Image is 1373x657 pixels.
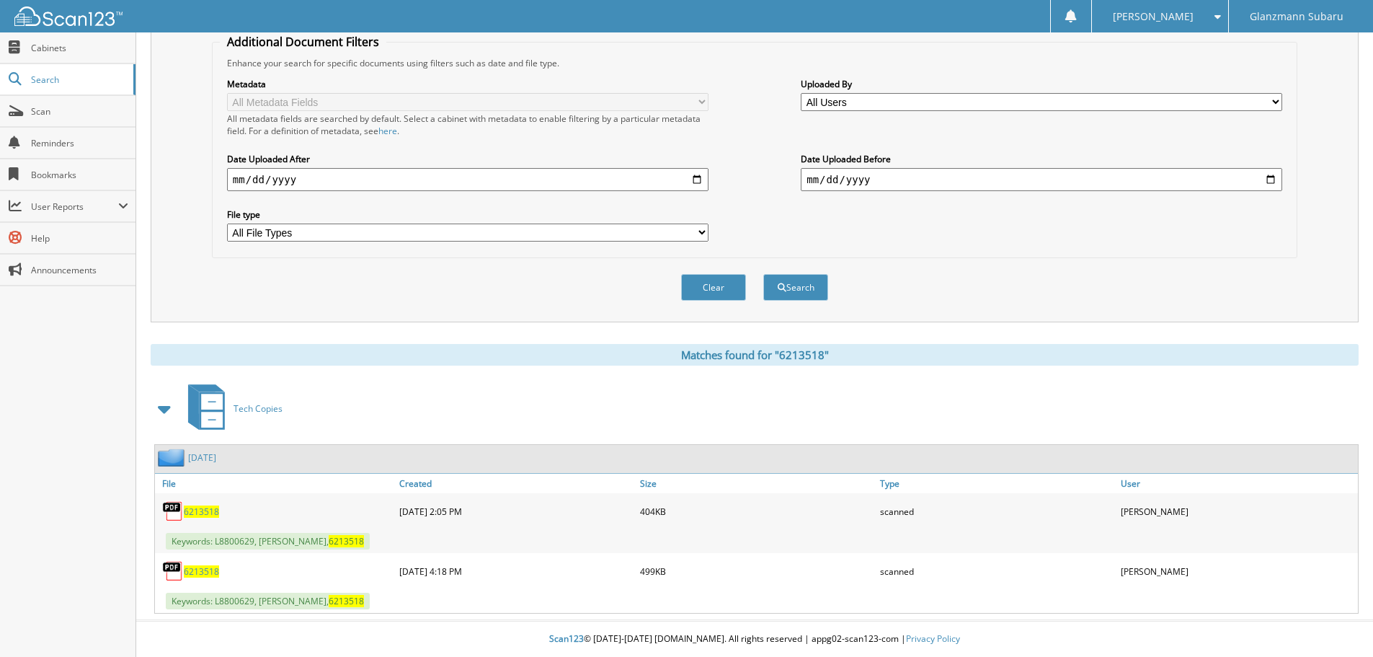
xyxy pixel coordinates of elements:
[1117,557,1358,586] div: [PERSON_NAME]
[1117,474,1358,493] a: User
[549,632,584,645] span: Scan123
[396,497,636,526] div: [DATE] 2:05 PM
[876,557,1117,586] div: scanned
[876,474,1117,493] a: Type
[801,153,1282,165] label: Date Uploaded Before
[220,34,386,50] legend: Additional Document Filters
[1301,588,1373,657] iframe: Chat Widget
[31,74,126,86] span: Search
[31,105,128,118] span: Scan
[801,168,1282,191] input: end
[227,113,708,137] div: All metadata fields are searched by default. Select a cabinet with metadata to enable filtering b...
[162,501,184,522] img: PDF.png
[227,168,708,191] input: start
[155,474,396,493] a: File
[220,57,1289,69] div: Enhance your search for specific documents using filters such as date and file type.
[31,200,118,213] span: User Reports
[31,264,128,276] span: Announcements
[234,402,283,415] span: Tech Copies
[681,274,746,301] button: Clear
[1250,12,1343,21] span: Glanzmann Subaru
[166,593,370,609] span: Keywords: L8800629, [PERSON_NAME],
[378,125,397,137] a: here
[396,474,636,493] a: Created
[188,451,216,464] a: [DATE]
[31,232,128,244] span: Help
[329,595,364,607] span: 6213518
[31,169,128,181] span: Bookmarks
[636,557,877,586] div: 499KB
[801,78,1282,90] label: Uploaded By
[179,380,283,437] a: Tech Copies
[1117,497,1358,526] div: [PERSON_NAME]
[876,497,1117,526] div: scanned
[227,78,708,90] label: Metadata
[396,557,636,586] div: [DATE] 4:18 PM
[31,137,128,149] span: Reminders
[329,535,364,547] span: 6213518
[636,474,877,493] a: Size
[166,533,370,550] span: Keywords: L8800629, [PERSON_NAME],
[184,506,219,518] a: 6213518
[1113,12,1194,21] span: [PERSON_NAME]
[636,497,877,526] div: 404KB
[162,560,184,582] img: PDF.png
[763,274,828,301] button: Search
[136,622,1373,657] div: © [DATE]-[DATE] [DOMAIN_NAME]. All rights reserved | appg02-scan123-com |
[151,344,1359,366] div: Matches found for "6213518"
[906,632,960,645] a: Privacy Policy
[31,42,128,54] span: Cabinets
[227,153,708,165] label: Date Uploaded After
[158,449,188,467] img: folder2.png
[14,6,123,26] img: scan123-logo-white.svg
[227,208,708,221] label: File type
[184,565,219,578] a: 6213518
